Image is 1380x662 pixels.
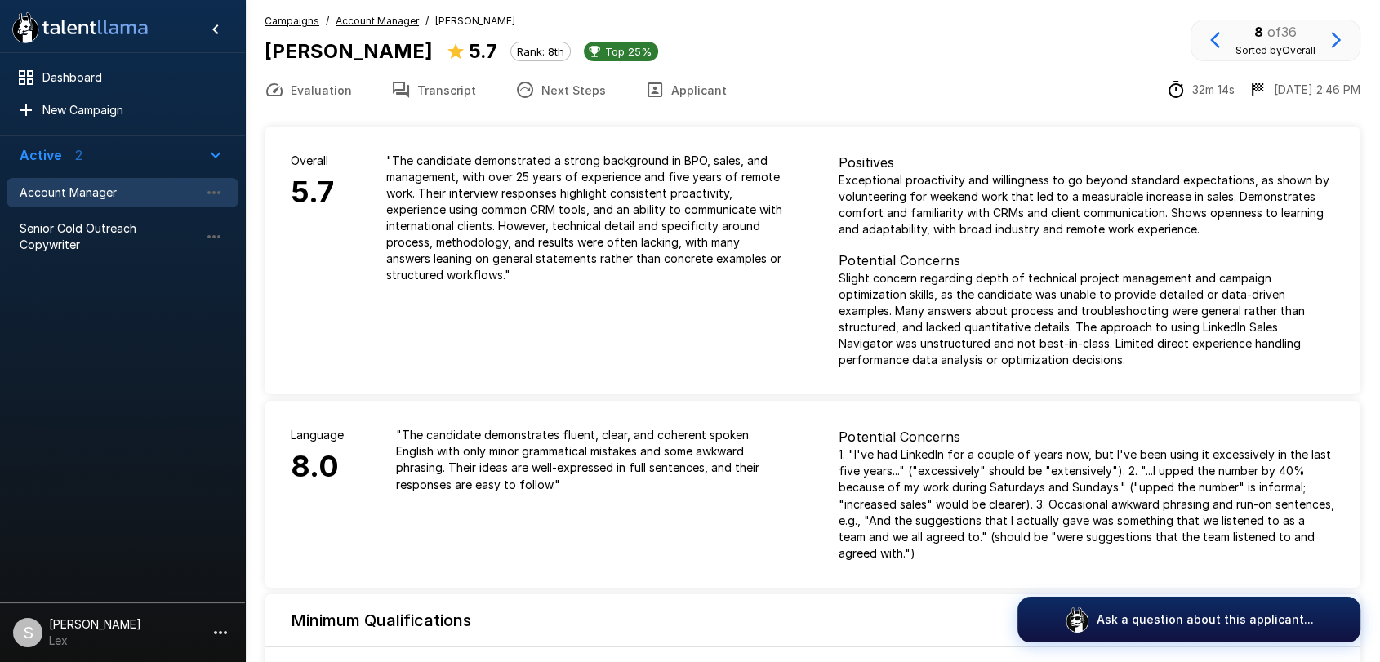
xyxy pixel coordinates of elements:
span: Sorted by Overall [1235,44,1315,56]
p: " The candidate demonstrates fluent, clear, and coherent spoken English with only minor grammatic... [396,427,786,492]
u: Account Manager [336,15,419,27]
button: Evaluation [245,67,372,113]
span: / [425,13,429,29]
p: 1. "I've had LinkedIn for a couple of years now, but I've been using it excessively in the last f... [839,447,1334,561]
p: Potential Concerns [839,427,1334,447]
p: Overall [291,153,334,169]
p: Potential Concerns [839,251,1334,270]
p: Slight concern regarding depth of technical project management and campaign optimization skills, ... [839,270,1334,368]
p: Language [291,427,344,443]
p: " The candidate demonstrated a strong background in BPO, sales, and management, with over 25 year... [386,153,786,283]
span: Rank: 8th [511,45,570,58]
p: 32m 14s [1192,82,1235,98]
div: The date and time when the interview was completed [1248,80,1360,100]
span: [PERSON_NAME] [435,13,515,29]
p: [DATE] 2:46 PM [1274,82,1360,98]
button: Applicant [625,67,746,113]
h6: Minimum Qualifications [291,607,471,633]
p: Exceptional proactivity and willingness to go beyond standard expectations, as shown by volunteer... [839,172,1334,238]
b: 5.7 [469,39,497,63]
b: 8 [1254,24,1263,40]
p: Positives [839,153,1334,172]
span: of 36 [1267,24,1297,40]
b: [PERSON_NAME] [265,39,433,63]
button: Next Steps [496,67,625,113]
h6: 8.0 [291,443,344,491]
div: The time between starting and completing the interview [1166,80,1235,100]
u: Campaigns [265,15,319,27]
h6: 5.7 [291,169,334,216]
p: Ask a question about this applicant... [1097,611,1314,628]
span: / [326,13,329,29]
button: Ask a question about this applicant... [1017,597,1360,642]
button: Transcript [372,67,496,113]
img: logo_glasses@2x.png [1064,606,1090,633]
span: Top 25% [599,45,658,58]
